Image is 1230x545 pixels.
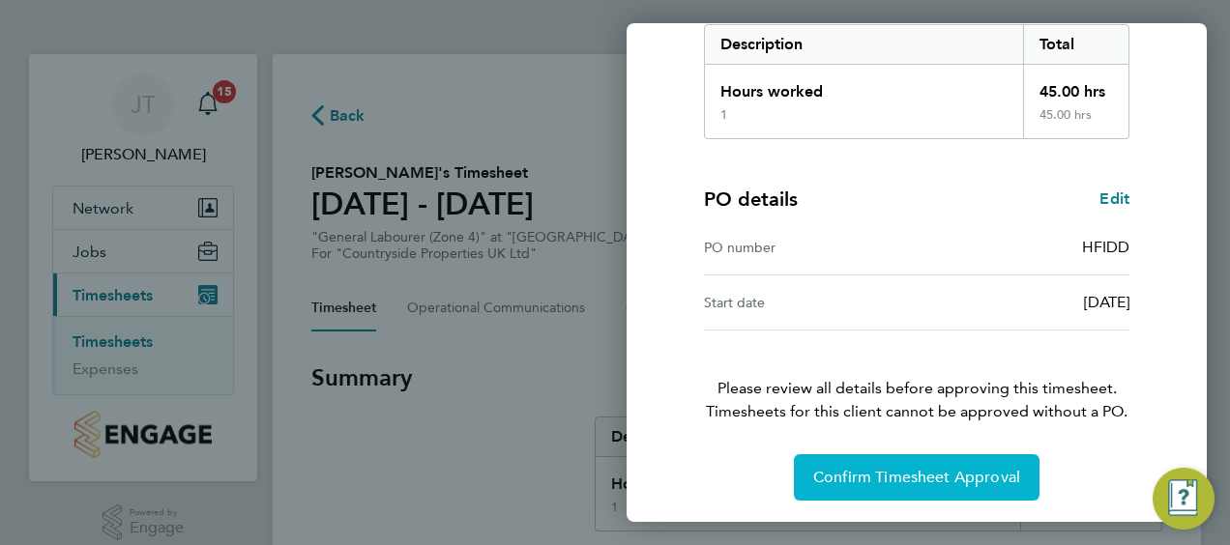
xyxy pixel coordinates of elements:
[705,25,1023,64] div: Description
[704,291,917,314] div: Start date
[681,330,1153,423] p: Please review all details before approving this timesheet.
[813,468,1020,487] span: Confirm Timesheet Approval
[705,65,1023,107] div: Hours worked
[1023,107,1129,138] div: 45.00 hrs
[1023,25,1129,64] div: Total
[1099,189,1129,208] span: Edit
[720,107,727,123] div: 1
[1082,238,1129,256] span: HFIDD
[704,186,798,213] h4: PO details
[1153,468,1215,530] button: Engage Resource Center
[681,400,1153,423] span: Timesheets for this client cannot be approved without a PO.
[794,454,1040,501] button: Confirm Timesheet Approval
[1099,187,1129,211] a: Edit
[917,291,1129,314] div: [DATE]
[704,24,1129,139] div: Summary of 22 - 28 Sep 2025
[704,236,917,259] div: PO number
[1023,65,1129,107] div: 45.00 hrs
